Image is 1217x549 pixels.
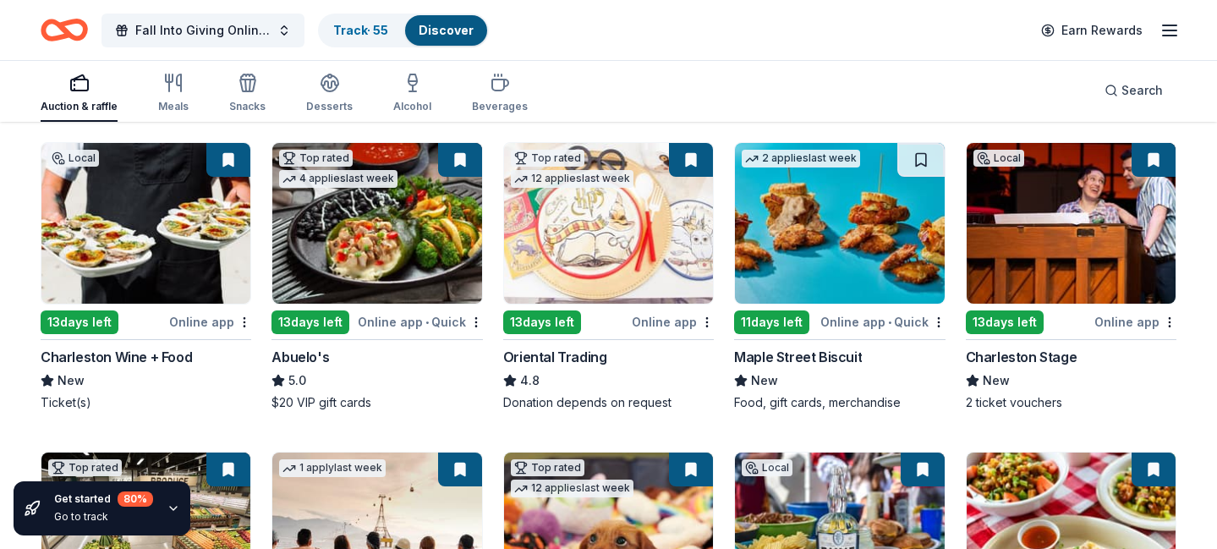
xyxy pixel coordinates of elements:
[48,459,122,476] div: Top rated
[820,311,946,332] div: Online app Quick
[1094,311,1176,332] div: Online app
[358,311,483,332] div: Online app Quick
[288,371,306,391] span: 5.0
[888,316,891,329] span: •
[503,347,607,367] div: Oriental Trading
[58,371,85,391] span: New
[751,371,778,391] span: New
[41,143,250,304] img: Image for Charleston Wine + Food
[101,14,304,47] button: Fall Into Giving Online Auction
[632,311,714,332] div: Online app
[983,371,1010,391] span: New
[419,23,474,37] a: Discover
[271,394,482,411] div: $20 VIP gift cards
[393,66,431,122] button: Alcohol
[41,394,251,411] div: Ticket(s)
[158,100,189,113] div: Meals
[966,142,1176,411] a: Image for Charleston StageLocal13days leftOnline appCharleston StageNew2 ticket vouchers
[511,480,633,497] div: 12 applies last week
[503,142,714,411] a: Image for Oriental TradingTop rated12 applieslast week13days leftOnline appOriental Trading4.8Don...
[229,66,266,122] button: Snacks
[229,100,266,113] div: Snacks
[966,347,1077,367] div: Charleston Stage
[41,10,88,50] a: Home
[966,310,1044,334] div: 13 days left
[333,23,388,37] a: Track· 55
[511,459,584,476] div: Top rated
[118,491,153,507] div: 80 %
[318,14,489,47] button: Track· 55Discover
[472,100,528,113] div: Beverages
[271,142,482,411] a: Image for Abuelo's Top rated4 applieslast week13days leftOnline app•QuickAbuelo's5.0$20 VIP gift ...
[41,347,192,367] div: Charleston Wine + Food
[41,66,118,122] button: Auction & raffle
[279,150,353,167] div: Top rated
[742,150,860,167] div: 2 applies last week
[41,310,118,334] div: 13 days left
[279,170,397,188] div: 4 applies last week
[734,142,945,411] a: Image for Maple Street Biscuit2 applieslast week11days leftOnline app•QuickMaple Street BiscuitNe...
[306,66,353,122] button: Desserts
[158,66,189,122] button: Meals
[511,170,633,188] div: 12 applies last week
[1091,74,1176,107] button: Search
[41,142,251,411] a: Image for Charleston Wine + FoodLocal13days leftOnline appCharleston Wine + FoodNewTicket(s)
[520,371,540,391] span: 4.8
[393,100,431,113] div: Alcohol
[169,311,251,332] div: Online app
[966,394,1176,411] div: 2 ticket vouchers
[1031,15,1153,46] a: Earn Rewards
[48,150,99,167] div: Local
[503,310,581,334] div: 13 days left
[306,100,353,113] div: Desserts
[734,310,809,334] div: 11 days left
[734,394,945,411] div: Food, gift cards, merchandise
[1121,80,1163,101] span: Search
[425,316,429,329] span: •
[135,20,271,41] span: Fall Into Giving Online Auction
[272,143,481,304] img: Image for Abuelo's
[511,150,584,167] div: Top rated
[967,143,1176,304] img: Image for Charleston Stage
[734,347,862,367] div: Maple Street Biscuit
[503,394,714,411] div: Donation depends on request
[973,150,1024,167] div: Local
[271,347,329,367] div: Abuelo's
[742,459,792,476] div: Local
[472,66,528,122] button: Beverages
[41,100,118,113] div: Auction & raffle
[271,310,349,334] div: 13 days left
[279,459,386,477] div: 1 apply last week
[735,143,944,304] img: Image for Maple Street Biscuit
[54,491,153,507] div: Get started
[504,143,713,304] img: Image for Oriental Trading
[54,510,153,524] div: Go to track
